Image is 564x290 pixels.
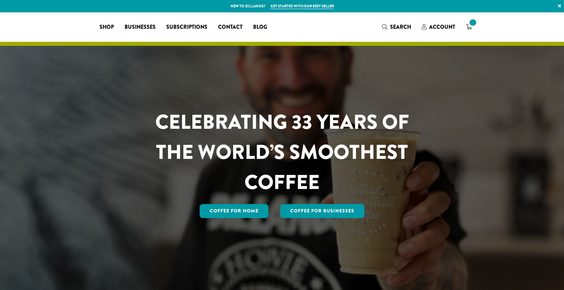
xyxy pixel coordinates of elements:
[200,204,268,218] a: Coffee for Home
[166,23,207,31] span: Subscriptions
[125,23,156,31] span: Businesses
[377,21,416,32] a: Search
[429,23,455,31] span: Account
[280,204,364,218] a: Coffee For Businesses
[136,107,429,197] h1: CELEBRATING 33 YEARS OF THE WORLD’S SMOOTHEST COFFEE
[94,22,119,32] a: Shop
[100,23,114,31] span: Shop
[253,23,267,31] span: Blog
[390,23,411,31] span: Search
[218,23,242,31] span: Contact
[270,3,334,9] a: Get started with our best seller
